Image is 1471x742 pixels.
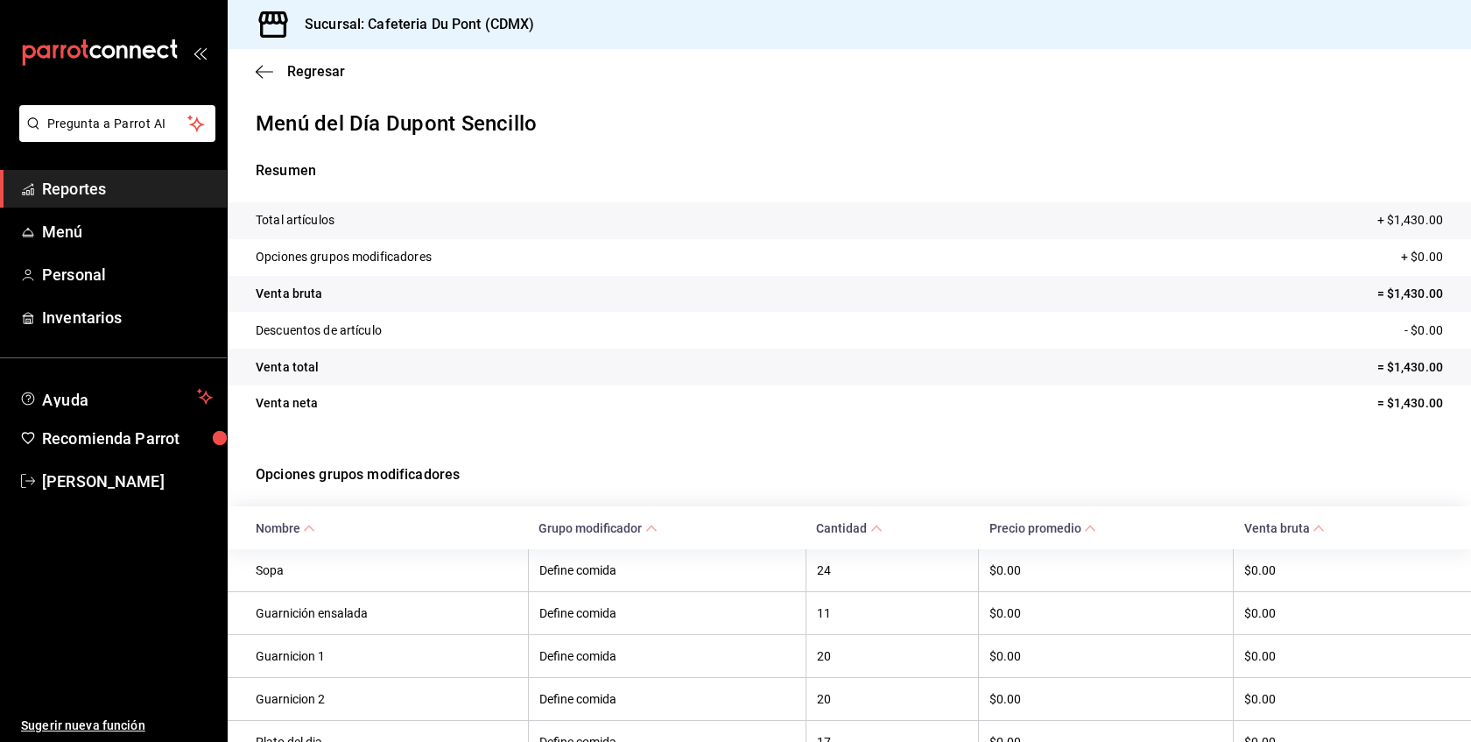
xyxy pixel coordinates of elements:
[1377,211,1443,230] p: + $1,430.00
[228,591,528,634] th: Guarnición ensalada
[538,521,657,535] span: Grupo modificador
[528,591,806,634] th: Define comida
[1234,591,1471,634] th: $0.00
[256,248,432,266] p: Opciones grupos modificadores
[228,549,528,592] th: Sopa
[979,677,1234,720] th: $0.00
[193,46,207,60] button: open_drawer_menu
[989,521,1096,535] span: Precio promedio
[806,591,978,634] th: 11
[228,634,528,677] th: Guarnicion 1
[256,211,334,230] p: Total artículos
[806,634,978,677] th: 20
[256,322,382,340] p: Descuentos de artículo
[291,14,534,35] h3: Sucursal: Cafeteria Du Pont (CDMX)
[1234,634,1471,677] th: $0.00
[42,306,213,329] span: Inventarios
[12,127,215,145] a: Pregunta a Parrot AI
[1244,521,1325,535] span: Venta bruta
[42,177,213,201] span: Reportes
[21,717,213,735] span: Sugerir nueva función
[528,634,806,677] th: Define comida
[806,677,978,720] th: 20
[979,634,1234,677] th: $0.00
[816,521,882,535] span: Cantidad
[42,220,213,244] span: Menú
[1234,549,1471,592] th: $0.00
[42,263,213,286] span: Personal
[256,521,315,535] span: Nombre
[256,358,319,377] p: Venta total
[1377,394,1443,413] p: = $1,430.00
[979,591,1234,634] th: $0.00
[528,677,806,720] th: Define comida
[47,115,188,133] span: Pregunta a Parrot AI
[19,105,215,142] button: Pregunta a Parrot AI
[256,285,322,303] p: Venta bruta
[256,394,318,413] p: Venta neta
[228,677,528,720] th: Guarnicion 2
[1377,358,1443,377] p: = $1,430.00
[1401,248,1443,266] p: + $0.00
[256,108,1443,139] p: Menú del Día Dupont Sencillo
[528,549,806,592] th: Define comida
[256,63,345,80] button: Regresar
[287,63,345,80] span: Regresar
[1377,285,1443,303] p: = $1,430.00
[42,427,213,450] span: Recomienda Parrot
[42,386,190,407] span: Ayuda
[256,160,1443,181] p: Resumen
[1404,322,1443,340] p: - $0.00
[256,443,1443,506] p: Opciones grupos modificadores
[42,470,213,493] span: [PERSON_NAME]
[806,549,978,592] th: 24
[979,549,1234,592] th: $0.00
[1234,677,1471,720] th: $0.00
